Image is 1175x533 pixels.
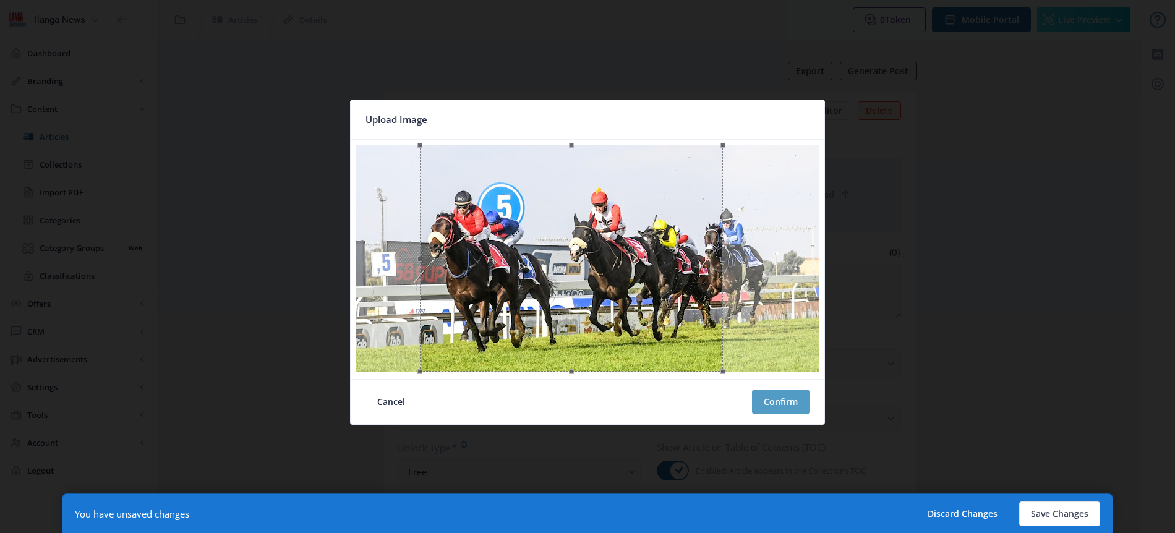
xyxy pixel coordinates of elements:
[356,145,819,372] img: 9k=
[75,508,189,520] div: You have unsaved changes
[365,390,417,414] button: Cancel
[752,390,810,414] button: Confirm
[365,110,427,129] span: Upload Image
[916,501,1009,526] button: Discard Changes
[1019,501,1100,526] button: Save Changes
